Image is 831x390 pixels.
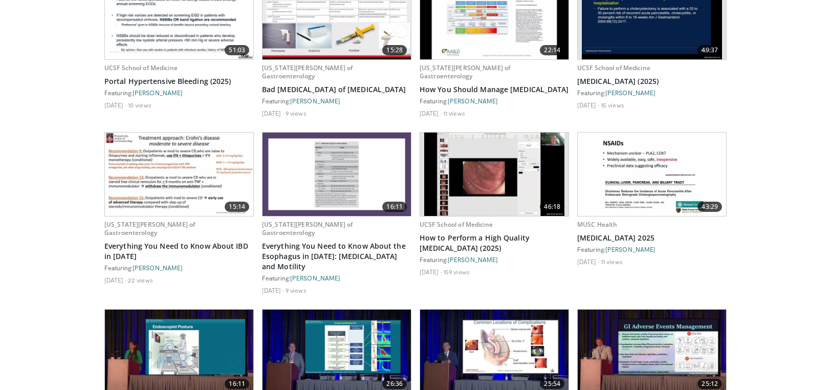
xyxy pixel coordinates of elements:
[133,89,183,96] a: [PERSON_NAME]
[577,220,617,229] a: MUSC Health
[105,133,253,216] img: a18352b6-6b8e-4884-971d-bfda5ef18e84.620x360_q85_upscale.jpg
[263,133,411,216] img: 68ac2b98-154d-406d-827f-418c80930482.620x360_q85_upscale.jpg
[577,257,599,266] li: [DATE]
[104,89,254,97] div: Featuring:
[420,133,568,216] a: 46:18
[382,202,407,212] span: 16:11
[225,379,249,389] span: 16:11
[443,109,465,117] li: 11 views
[420,220,493,229] a: UCSF School of Medicine
[104,241,254,262] a: Everything You Need to Know About IBD in [DATE]
[601,257,623,266] li: 11 views
[262,241,411,272] a: Everything You Need to Know About the Esophagus in [DATE]: [MEDICAL_DATA] and Motility
[262,63,353,80] a: [US_STATE][PERSON_NAME] of Gastroenterology
[420,97,569,105] div: Featuring:
[448,256,498,263] a: [PERSON_NAME]
[104,264,254,272] div: Featuring:
[286,286,307,294] li: 9 views
[104,101,126,109] li: [DATE]
[262,97,411,105] div: Featuring:
[128,101,151,109] li: 10 views
[424,133,564,216] img: 77e5f14f-34ef-49ac-b703-7df57971e8ae.620x360_q85_upscale.jpg
[540,202,564,212] span: 46:18
[443,268,470,276] li: 159 views
[605,246,655,253] a: [PERSON_NAME]
[578,133,726,216] img: fb81de7a-1963-4c00-9538-b183b4ebb653.620x360_q85_upscale.jpg
[420,63,510,80] a: [US_STATE][PERSON_NAME] of Gastroenterology
[290,274,340,281] a: [PERSON_NAME]
[577,233,727,243] a: [MEDICAL_DATA] 2025
[697,379,722,389] span: 25:12
[105,133,253,216] a: 15:14
[286,109,307,117] li: 9 views
[420,268,442,276] li: [DATE]
[420,109,442,117] li: [DATE]
[262,109,284,117] li: [DATE]
[577,245,727,253] div: Featuring:
[225,202,249,212] span: 15:14
[577,63,650,72] a: UCSF School of Medicine
[605,89,655,96] a: [PERSON_NAME]
[263,133,411,216] a: 16:11
[104,63,178,72] a: UCSF School of Medicine
[382,45,407,55] span: 15:28
[577,76,727,86] a: [MEDICAL_DATA] (2025)
[382,379,407,389] span: 26:36
[697,202,722,212] span: 43:29
[420,233,569,253] a: How to Perform a High Quality [MEDICAL_DATA] (2025)
[262,220,353,237] a: [US_STATE][PERSON_NAME] of Gastroenterology
[448,97,498,104] a: [PERSON_NAME]
[262,84,411,95] a: Bad [MEDICAL_DATA] of [MEDICAL_DATA]
[540,45,564,55] span: 22:14
[420,84,569,95] a: How You Should Manage [MEDICAL_DATA]
[104,76,254,86] a: Portal Hypertensive Bleeding (2025)
[578,133,726,216] a: 43:29
[601,101,624,109] li: 15 views
[577,89,727,97] div: Featuring:
[262,286,284,294] li: [DATE]
[104,220,195,237] a: [US_STATE][PERSON_NAME] of Gastroenterology
[420,255,569,264] div: Featuring:
[104,276,126,284] li: [DATE]
[128,276,153,284] li: 22 views
[290,97,340,104] a: [PERSON_NAME]
[697,45,722,55] span: 49:37
[225,45,249,55] span: 51:03
[540,379,564,389] span: 25:54
[577,101,599,109] li: [DATE]
[262,274,411,282] div: Featuring:
[133,264,183,271] a: [PERSON_NAME]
